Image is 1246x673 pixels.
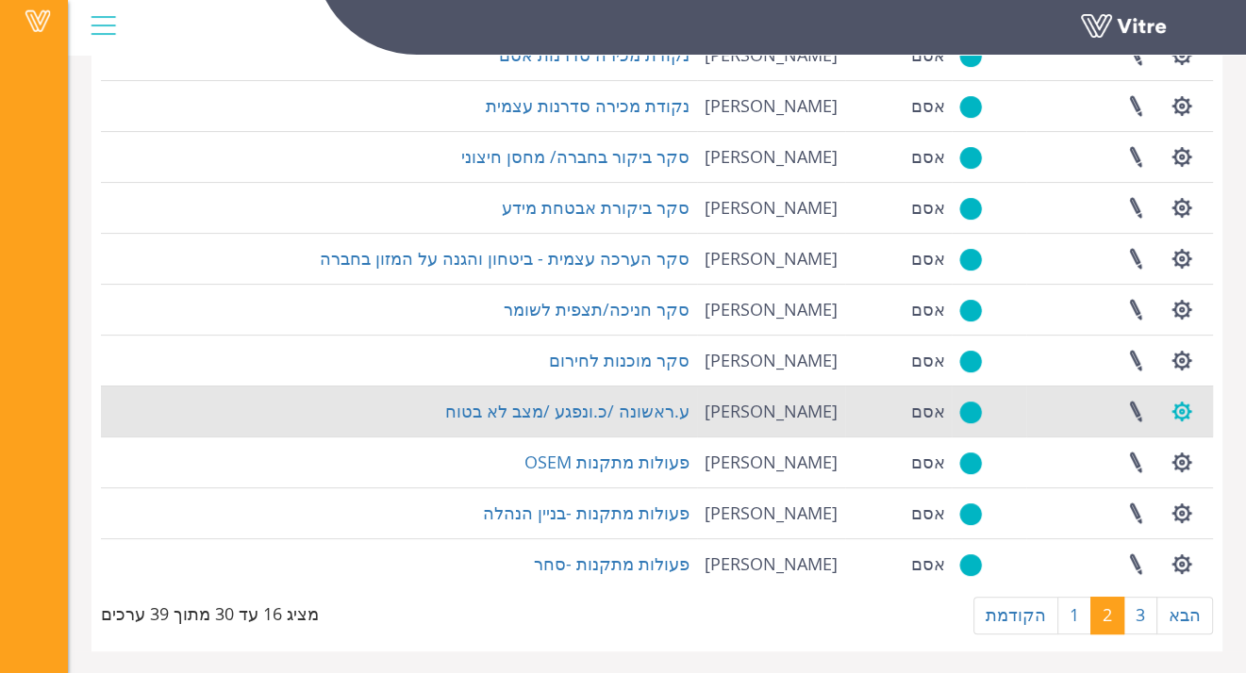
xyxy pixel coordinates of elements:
img: כן [959,95,982,119]
td: [PERSON_NAME] [697,131,845,182]
img: כן [959,553,982,577]
a: הקודמת [973,597,1058,634]
a: פעולות מתקנות -בניין הנהלה [483,501,689,524]
td: [PERSON_NAME] [697,80,845,131]
a: סקר מוכנות לחירום [549,349,689,371]
a: פעולות מתקנות -סחר [534,552,689,575]
td: [PERSON_NAME] [697,233,845,284]
span: 402 [910,43,944,66]
td: [PERSON_NAME] [697,538,845,589]
img: כן [959,146,982,170]
span: 402 [910,501,944,524]
span: 402 [910,247,944,270]
img: כן [959,350,982,373]
img: כן [959,299,982,322]
img: כן [959,401,982,424]
td: [PERSON_NAME] [697,182,845,233]
span: 402 [910,451,944,473]
a: סקר חניכה/תצפית לשומר [504,298,689,320]
td: [PERSON_NAME] [697,284,845,335]
span: 402 [910,145,944,168]
img: כן [959,197,982,221]
a: 3 [1123,597,1157,634]
img: כן [959,451,982,475]
span: 402 [910,349,944,371]
a: ע.ראשונה /כ.ונפגע /מצב לא בטוח [445,400,689,422]
a: סקר ביקור בחברה/ מחסן חיצוני [461,145,689,168]
a: הבא [1156,597,1213,634]
a: סקר ביקורת אבטחת מידע [502,196,689,219]
a: נקודת מכירה סדרנות עצמית [486,94,689,117]
a: סקר הערכה עצמית - ביטחון והגנה על המזון בחברה [320,247,689,270]
img: כן [959,248,982,271]
img: כן [959,502,982,526]
a: פעולות מתקנות OSEM [524,451,689,473]
td: [PERSON_NAME] [697,436,845,487]
td: [PERSON_NAME] [697,386,845,436]
div: מציג 16 עד 30 מתוך 39 ערכים [101,595,319,627]
a: נקודת מכירה סדרנות אסם [499,43,689,66]
a: 2 [1090,597,1124,634]
td: [PERSON_NAME] [697,335,845,386]
a: 1 [1057,597,1091,634]
span: 402 [910,94,944,117]
span: 402 [910,298,944,320]
span: 402 [910,400,944,422]
td: [PERSON_NAME] [697,487,845,538]
span: 402 [910,552,944,575]
img: כן [959,44,982,68]
span: 402 [910,196,944,219]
